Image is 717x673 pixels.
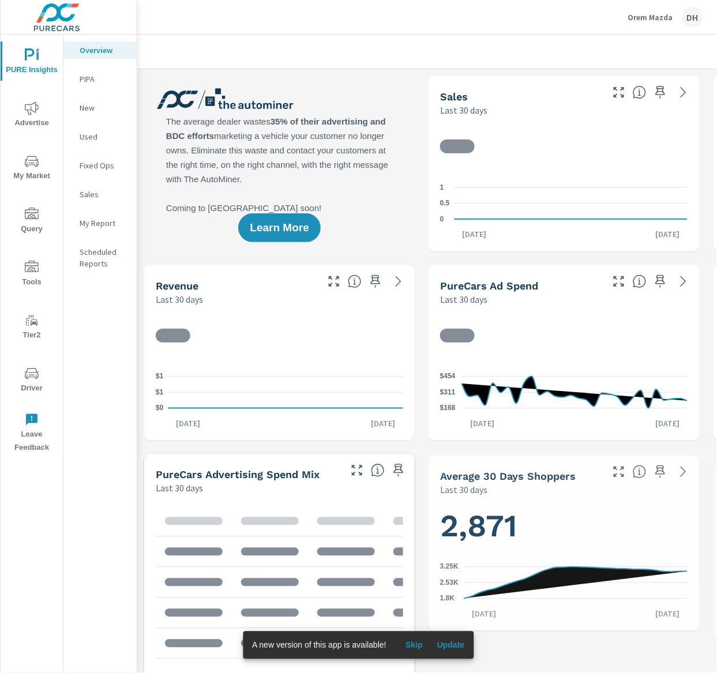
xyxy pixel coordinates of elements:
[80,217,127,229] p: My Report
[156,280,198,292] h5: Revenue
[440,595,455,603] text: 1.8K
[366,272,385,291] span: Save this to your personalized report
[610,272,628,291] button: Make Fullscreen
[63,157,137,174] div: Fixed Ops
[440,183,444,191] text: 1
[63,42,137,59] div: Overview
[651,83,670,101] span: Save this to your personalized report
[325,272,343,291] button: Make Fullscreen
[80,189,127,200] p: Sales
[440,388,456,396] text: $311
[4,208,59,236] span: Query
[628,12,673,22] p: Orem Mazda
[156,482,203,495] p: Last 30 days
[440,103,487,117] p: Last 30 days
[63,70,137,88] div: PIPA
[389,272,408,291] a: See more details in report
[4,413,59,454] span: Leave Feedback
[651,272,670,291] span: Save this to your personalized report
[440,280,538,292] h5: PureCars Ad Spend
[437,640,465,651] span: Update
[4,48,59,77] span: PURE Insights
[610,83,628,101] button: Make Fullscreen
[440,506,688,546] h1: 2,871
[674,83,693,101] a: See more details in report
[440,91,468,103] h5: Sales
[252,641,386,650] span: A new version of this app is available!
[633,85,647,99] span: Number of vehicles sold by the dealership over the selected date range. [Source: This data is sou...
[682,7,703,28] div: DH
[462,418,502,429] p: [DATE]
[440,483,487,497] p: Last 30 days
[440,579,459,587] text: 2.53K
[4,155,59,183] span: My Market
[238,213,320,242] button: Learn More
[63,128,137,145] div: Used
[433,636,470,655] button: Update
[4,314,59,342] span: Tier2
[389,461,408,480] span: Save this to your personalized report
[80,246,127,269] p: Scheduled Reports
[156,292,203,306] p: Last 30 days
[348,461,366,480] button: Make Fullscreen
[440,470,576,482] h5: Average 30 Days Shoppers
[371,464,385,478] span: This table looks at how you compare to the amount of budget you spend per channel as opposed to y...
[648,418,688,429] p: [DATE]
[4,101,59,130] span: Advertise
[440,404,456,412] text: $168
[651,463,670,481] span: Save this to your personalized report
[156,373,164,381] text: $1
[63,186,137,203] div: Sales
[440,292,487,306] p: Last 30 days
[1,35,63,459] div: nav menu
[156,389,164,397] text: $1
[63,243,137,272] div: Scheduled Reports
[63,99,137,116] div: New
[156,469,320,481] h5: PureCars Advertising Spend Mix
[610,463,628,481] button: Make Fullscreen
[400,640,428,651] span: Skip
[440,200,450,208] text: 0.5
[4,261,59,289] span: Tools
[440,373,456,381] text: $454
[363,418,403,429] p: [DATE]
[63,215,137,232] div: My Report
[674,463,693,481] a: See more details in report
[80,73,127,85] p: PIPA
[633,465,647,479] span: A rolling 30 day total of daily Shoppers on the dealership website, averaged over the selected da...
[168,418,209,429] p: [DATE]
[396,636,433,655] button: Skip
[674,272,693,291] a: See more details in report
[464,608,505,619] p: [DATE]
[648,228,688,240] p: [DATE]
[80,102,127,114] p: New
[455,228,495,240] p: [DATE]
[4,367,59,395] span: Driver
[440,215,444,223] text: 0
[648,608,688,619] p: [DATE]
[80,160,127,171] p: Fixed Ops
[80,131,127,142] p: Used
[440,563,459,571] text: 3.25K
[348,275,362,288] span: Total sales revenue over the selected date range. [Source: This data is sourced from the dealer’s...
[250,223,309,233] span: Learn More
[156,404,164,412] text: $0
[80,44,127,56] p: Overview
[633,275,647,288] span: Total cost of media for all PureCars channels for the selected dealership group over the selected...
